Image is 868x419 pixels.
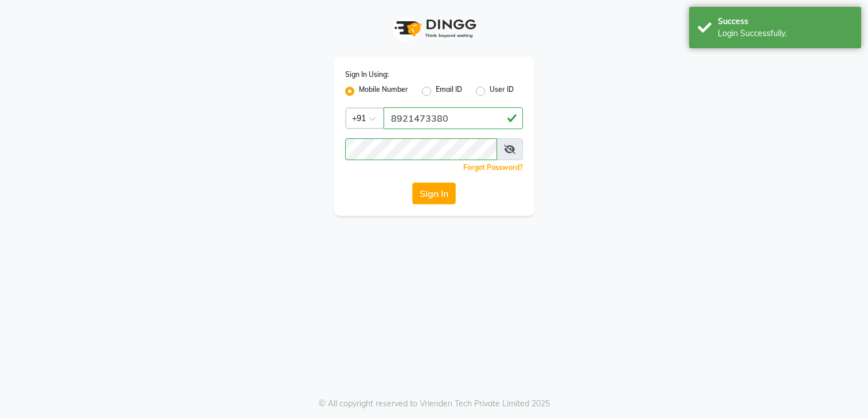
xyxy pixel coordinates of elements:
div: Success [718,15,853,28]
button: Sign In [412,183,456,204]
img: logo1.svg [388,11,480,45]
label: Sign In Using: [345,69,389,80]
input: Username [384,107,523,129]
input: Username [345,138,497,160]
div: Login Successfully. [718,28,853,40]
label: Mobile Number [359,84,408,98]
a: Forgot Password? [463,163,523,172]
label: Email ID [436,84,462,98]
label: User ID [490,84,514,98]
